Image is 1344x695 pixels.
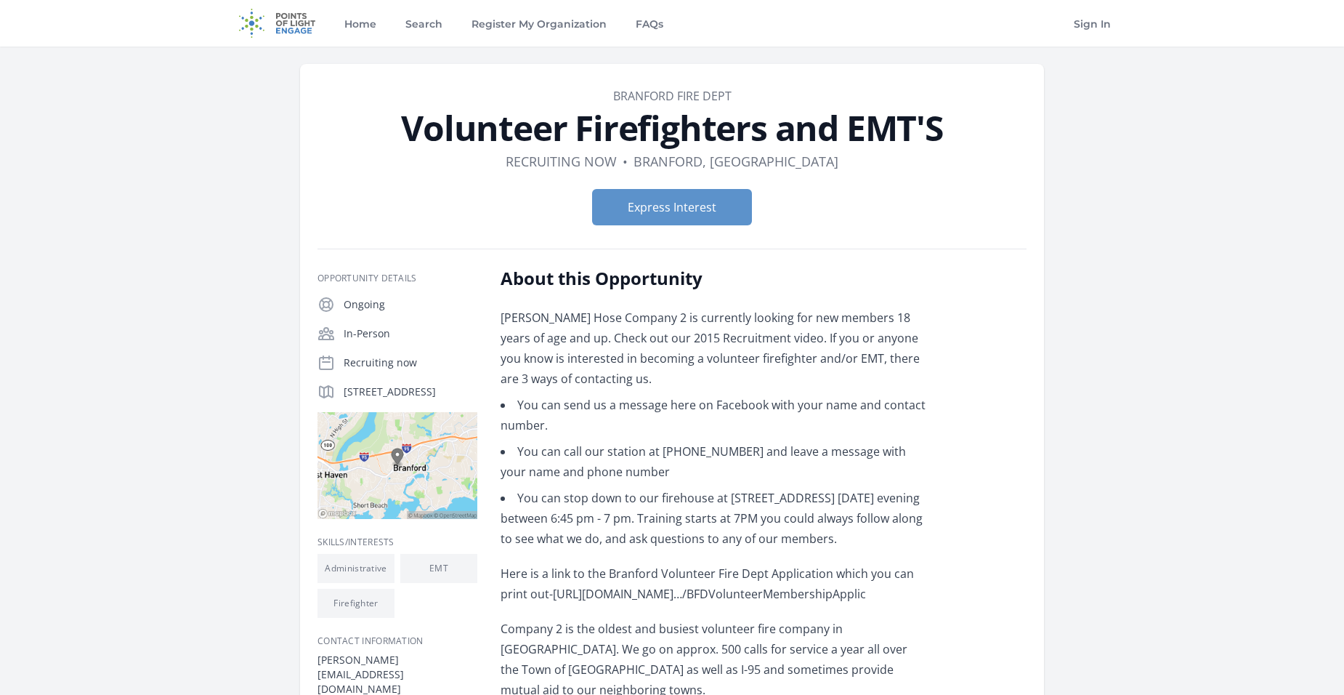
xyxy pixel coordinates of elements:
p: Recruiting now [344,355,477,370]
p: In-Person [344,326,477,341]
li: EMT [400,554,477,583]
dd: Branford, [GEOGRAPHIC_DATA] [633,151,838,172]
li: Administrative [317,554,394,583]
li: Firefighter [317,589,394,618]
p: Ongoing [344,297,477,312]
a: Branford Fire Dept [613,88,732,104]
h3: Contact Information [317,635,477,647]
div: • [623,151,628,172]
p: [STREET_ADDRESS] [344,385,477,399]
p: Here is a link to the Branford Volunteer Fire Dept Application which you can print out-[URL][DOMA... [501,563,926,604]
h3: Opportunity Details [317,273,477,284]
h1: Volunteer Firefighters and EMT'S [317,111,1027,145]
li: You can stop down to our firehouse at [STREET_ADDRESS] [DATE] evening between 6:45 pm - 7 pm. Tra... [501,488,926,549]
img: Map [317,412,477,519]
li: You can call our station at [PHONE_NUMBER] and leave a message with your name and phone number [501,441,926,482]
li: You can send us a message here on Facebook with your name and contact number. [501,395,926,435]
dd: Recruiting now [506,151,617,172]
dt: [PERSON_NAME] [317,653,477,667]
h3: Skills/Interests [317,537,477,548]
h2: About this Opportunity [501,267,926,290]
button: Express Interest [592,189,752,225]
